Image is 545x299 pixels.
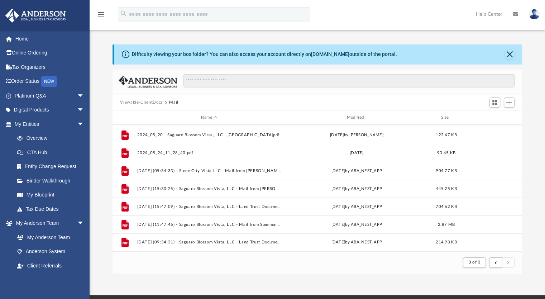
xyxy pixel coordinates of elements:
div: Difficulty viewing your box folder? You can also access your account directly on outside of the p... [132,51,397,58]
button: [DATE] (15:47:09) - Saguaro Blossom Vista, LLC - Land Trust Documents from [PERSON_NAME].pdf [137,204,281,209]
div: id [115,114,133,121]
a: Tax Due Dates [10,202,95,216]
a: Client Referrals [10,258,91,273]
img: Anderson Advisors Platinum Portal [3,9,68,23]
span: arrow_drop_down [77,273,91,288]
a: Digital Productsarrow_drop_down [5,103,95,117]
button: Close [505,49,515,60]
span: arrow_drop_down [77,117,91,132]
div: [DATE] by ABA_NEST_APP [285,204,429,210]
button: 2024_05_20 - Saguaro Blossom Vista, LLC - [GEOGRAPHIC_DATA]pdf [137,133,281,137]
a: My Anderson Team [10,230,88,245]
div: Modified [284,114,429,121]
div: [DATE] [285,150,429,156]
div: grid [113,125,522,251]
button: Switch to Grid View [489,98,500,108]
div: NEW [41,76,57,87]
button: [DATE] (05:34:33) - Stone City Vista LLC - Mail from [PERSON_NAME], MPA, PCAC.pdf [137,169,281,173]
div: [DATE] by ABA_NEST_APP [285,239,429,246]
a: My Blueprint [10,188,91,202]
a: Entity Change Request [10,160,95,174]
span: 2.87 MB [438,223,455,227]
button: [DATE] (09:34:31) - Saguaro Blossom Vista, LLC - Land Trust Documents from [PERSON_NAME].pdf [137,240,281,245]
span: 93.45 KB [437,151,455,155]
a: My Documentsarrow_drop_down [5,273,91,287]
i: search [120,10,128,18]
div: Name [137,114,281,121]
a: My Anderson Teamarrow_drop_down [5,216,91,231]
span: 445.25 KB [436,187,456,191]
a: Tax Organizers [5,60,95,74]
button: [DATE] (11:47:46) - Saguaro Blossom Vista, LLC - Mail from Summons - [PERSON_NAME].pdf [137,222,281,227]
span: 904.77 KB [436,169,456,173]
div: Size [432,114,460,121]
a: [DOMAIN_NAME] [311,51,349,57]
div: id [464,114,514,121]
i: menu [97,10,105,19]
a: Online Ordering [5,46,95,60]
button: 2024_05_24_11_28_40.pdf [137,151,281,155]
a: My Entitiesarrow_drop_down [5,117,95,131]
a: Order StatusNEW [5,74,95,89]
span: arrow_drop_down [77,89,91,103]
a: Overview [10,131,95,146]
span: arrow_drop_down [77,103,91,118]
span: 704.62 KB [436,205,456,209]
div: [DATE] by ABA_NEST_APP [285,222,429,228]
span: 214.93 KB [436,241,456,245]
a: Platinum Q&Aarrow_drop_down [5,89,95,103]
button: [DATE] (15:30:25) - Saguaro Blossom Vista, LLC - Mail from [PERSON_NAME].pdf [137,186,281,191]
a: menu [97,14,105,19]
input: Search files and folders [183,74,514,87]
div: [DATE] by ABA_NEST_APP [285,168,429,174]
img: User Pic [529,9,540,19]
span: 3 of 3 [468,260,480,264]
a: Binder Walkthrough [10,174,95,188]
button: Add [504,98,515,108]
span: arrow_drop_down [77,216,91,231]
div: [DATE] by [PERSON_NAME] [285,132,429,138]
span: 122.47 KB [436,133,456,137]
a: Home [5,32,95,46]
button: Mail [169,99,178,106]
div: [DATE] by ABA_NEST_APP [285,186,429,192]
a: Anderson System [10,245,91,259]
button: Viewable-ClientDocs [120,99,162,106]
button: 3 of 3 [463,257,486,267]
a: CTA Hub [10,145,95,160]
